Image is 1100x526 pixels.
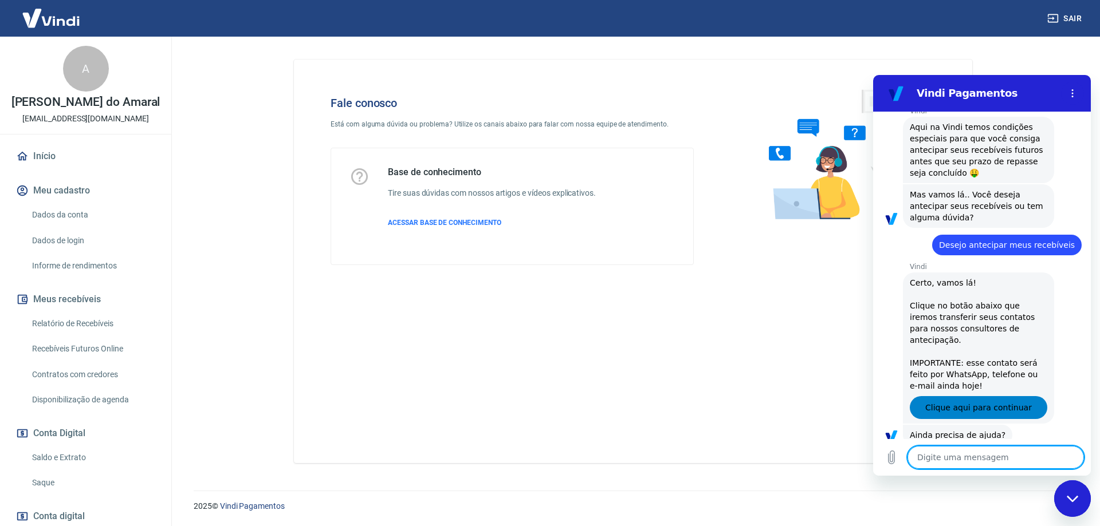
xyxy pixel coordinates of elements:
p: 2025 © [194,500,1072,512]
p: [EMAIL_ADDRESS][DOMAIN_NAME] [22,113,149,125]
a: Informe de rendimentos [27,254,158,278]
a: Recebíveis Futuros Online [27,337,158,361]
img: Fale conosco [746,78,920,231]
a: Saldo e Extrato [27,446,158,469]
a: Dados de login [27,229,158,252]
p: Está com alguma dúvida ou problema? Utilize os canais abaixo para falar com nossa equipe de atend... [331,119,694,129]
a: Relatório de Recebíveis [27,312,158,335]
h4: Fale conosco [331,96,694,110]
a: Vindi Pagamentos [220,501,285,511]
span: Conta digital [33,508,85,524]
button: Meus recebíveis [14,287,158,312]
a: ACESSAR BASE DE CONHECIMENTO [388,217,596,228]
iframe: Janela de mensagens [873,75,1091,476]
img: Vindi [14,1,88,35]
iframe: Botão para abrir a janela de mensagens, conversa em andamento [1054,480,1091,517]
h5: Base de conhecimento [388,167,596,178]
span: ACESSAR BASE DE CONHECIMENTO [388,219,501,227]
a: Início [14,144,158,169]
button: Sair [1045,8,1086,29]
button: Conta Digital [14,421,158,446]
div: A [63,46,109,92]
a: Dados da conta [27,203,158,227]
a: Contratos com credores [27,363,158,386]
p: [PERSON_NAME] do Amaral [11,96,160,108]
a: Disponibilização de agenda [27,388,158,412]
button: Meu cadastro [14,178,158,203]
a: Saque [27,471,158,495]
h6: Tire suas dúvidas com nossos artigos e vídeos explicativos. [388,187,596,199]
